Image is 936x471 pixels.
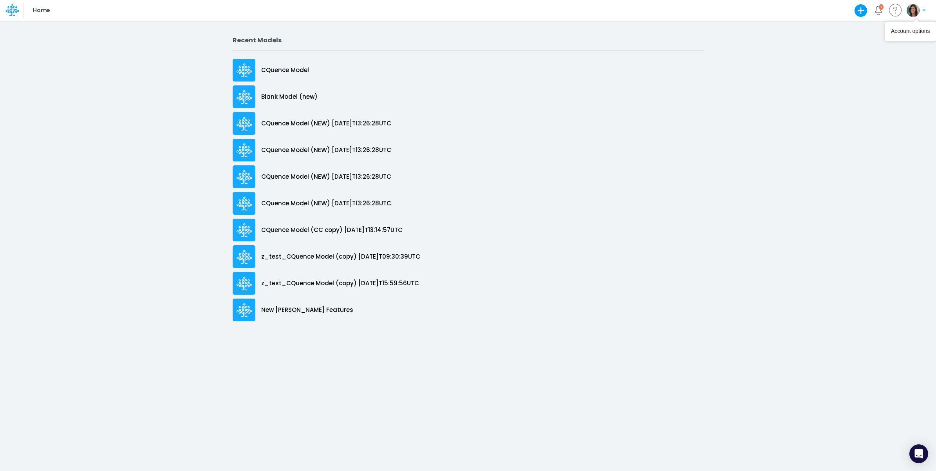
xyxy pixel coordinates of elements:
[233,110,703,137] a: CQuence Model (NEW) [DATE]T13:26:28UTC
[233,137,703,163] a: CQuence Model (NEW) [DATE]T13:26:28UTC
[261,252,420,261] p: z_test_CQuence Model (copy) [DATE]T09:30:39UTC
[233,297,703,323] a: New [PERSON_NAME] Features
[233,243,703,270] a: z_test_CQuence Model (copy) [DATE]T09:30:39UTC
[261,226,403,235] p: CQuence Model (CC copy) [DATE]T13:14:57UTC
[261,172,391,181] p: CQuence Model (NEW) [DATE]T13:26:28UTC
[261,199,391,208] p: CQuence Model (NEW) [DATE]T13:26:28UTC
[261,146,391,155] p: CQuence Model (NEW) [DATE]T13:26:28UTC
[33,6,50,15] p: Home
[261,92,318,101] p: Blank Model (new)
[261,279,419,288] p: z_test_CQuence Model (copy) [DATE]T15:59:56UTC
[233,83,703,110] a: Blank Model (new)
[874,6,883,15] a: Notifications
[233,36,703,44] h2: Recent Models
[233,217,703,243] a: CQuence Model (CC copy) [DATE]T13:14:57UTC
[261,306,353,315] p: New [PERSON_NAME] Features
[233,190,703,217] a: CQuence Model (NEW) [DATE]T13:26:28UTC
[261,119,391,128] p: CQuence Model (NEW) [DATE]T13:26:28UTC
[891,27,930,35] div: Account options
[233,270,703,297] a: z_test_CQuence Model (copy) [DATE]T15:59:56UTC
[880,5,882,9] div: 1 unread items
[233,57,703,83] a: CQuence Model
[261,66,309,75] p: CQuence Model
[909,444,928,463] div: Open Intercom Messenger
[233,163,703,190] a: CQuence Model (NEW) [DATE]T13:26:28UTC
